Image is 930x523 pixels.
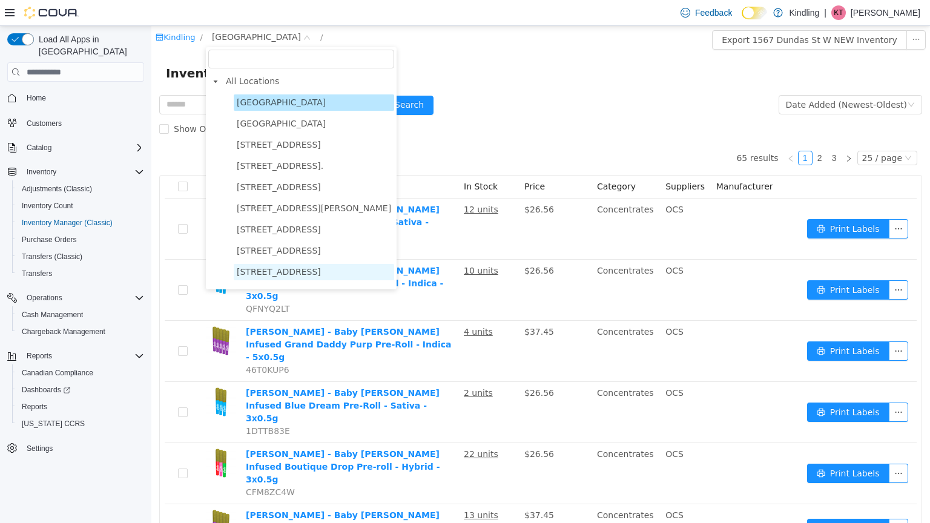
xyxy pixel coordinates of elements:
[632,125,647,139] li: Previous Page
[74,50,128,60] span: All Locations
[737,254,757,274] button: icon: ellipsis
[22,385,70,395] span: Dashboards
[82,111,243,127] span: 1821 Queen St E.
[2,347,149,364] button: Reports
[54,422,85,452] img: Jeeter - Baby Jeeter Infused Boutique Drop Pre-roll - Hybrid - 3x0.5g hero shot
[12,306,149,323] button: Cash Management
[647,125,661,139] a: 1
[312,362,341,372] u: 2 units
[656,438,738,457] button: icon: printerPrint Labels
[94,400,139,410] span: 1DTTB83E
[85,199,170,208] span: [STREET_ADDRESS]
[61,53,67,59] i: icon: caret-down
[753,128,760,137] i: icon: down
[22,269,52,278] span: Transfers
[85,156,170,166] span: [STREET_ADDRESS]
[17,383,144,397] span: Dashboards
[22,201,73,211] span: Inventory Count
[22,218,113,228] span: Inventory Manager (Classic)
[662,125,675,139] a: 2
[17,215,117,230] a: Inventory Manager (Classic)
[22,165,61,179] button: Inventory
[635,70,756,88] div: Date Added (Newest-Oldest)
[82,174,243,191] span: 249 Mary Street
[373,423,403,433] span: $26.56
[17,215,144,230] span: Inventory Manager (Classic)
[17,400,52,414] a: Reports
[22,235,77,245] span: Purchase Orders
[17,182,144,196] span: Adjustments (Classic)
[373,156,394,165] span: Price
[27,293,62,303] span: Operations
[373,301,403,311] span: $37.45
[22,291,144,305] span: Operations
[514,301,532,311] span: OCS
[152,8,159,15] i: icon: close-circle
[312,156,346,165] span: In Stock
[514,179,532,188] span: OCS
[22,140,144,155] span: Catalog
[17,199,144,213] span: Inventory Count
[17,366,98,380] a: Canadian Compliance
[82,90,243,106] span: 1567 Dundas Street West
[22,291,67,305] button: Operations
[17,324,144,339] span: Chargeback Management
[737,315,757,335] button: icon: ellipsis
[676,1,737,25] a: Feedback
[22,252,82,261] span: Transfers (Classic)
[22,368,93,378] span: Canadian Compliance
[22,402,47,412] span: Reports
[737,438,757,457] button: icon: ellipsis
[22,116,67,131] a: Customers
[17,232,144,247] span: Purchase Orders
[12,197,149,214] button: Inventory Count
[17,400,144,414] span: Reports
[2,114,149,131] button: Customers
[22,441,58,456] a: Settings
[17,308,144,322] span: Cash Management
[15,38,152,57] span: Inventory Manager
[514,240,532,249] span: OCS
[373,484,403,494] span: $37.45
[2,139,149,156] button: Catalog
[17,366,144,380] span: Canadian Compliance
[441,173,509,234] td: Concentrates
[94,423,289,458] a: [PERSON_NAME] - Baby [PERSON_NAME] Infused Boutique Drop Pre-roll - Hybrid - 3x0.5g
[85,135,172,145] span: [STREET_ADDRESS].
[17,416,144,431] span: Washington CCRS
[82,68,243,85] span: 1567 Dundas St W NEW
[4,7,12,15] i: icon: shop
[656,377,738,396] button: icon: printerPrint Labels
[834,5,843,20] span: KT
[312,240,347,249] u: 10 units
[17,266,57,281] a: Transfers
[12,323,149,340] button: Chargeback Management
[82,196,243,212] span: 251 Lakeshore Rd East
[18,98,105,108] span: Show Out of Stock
[22,349,144,363] span: Reports
[27,167,56,177] span: Inventory
[312,423,347,433] u: 22 units
[48,7,51,16] span: /
[737,193,757,212] button: icon: ellipsis
[24,7,79,19] img: Cova
[312,484,347,494] u: 13 units
[2,439,149,457] button: Settings
[22,310,83,320] span: Cash Management
[82,132,243,148] span: 22 Simcoe St South.
[373,240,403,249] span: $26.56
[755,4,774,24] button: icon: ellipsis
[737,493,757,512] button: icon: ellipsis
[676,125,690,139] li: 3
[220,70,282,89] button: icon: searchSearch
[82,217,243,233] span: 35 Pine Street
[17,308,88,322] a: Cash Management
[82,238,243,254] span: 850 Eglinton Avenue
[441,234,509,295] td: Concentrates
[85,220,170,229] span: [STREET_ADDRESS]
[676,125,690,139] a: 3
[694,129,701,136] i: icon: right
[94,301,300,336] a: [PERSON_NAME] - Baby [PERSON_NAME] Infused Grand Daddy Purp Pre-Roll - Indica - 5x0.5g
[17,249,144,264] span: Transfers (Classic)
[661,125,676,139] li: 2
